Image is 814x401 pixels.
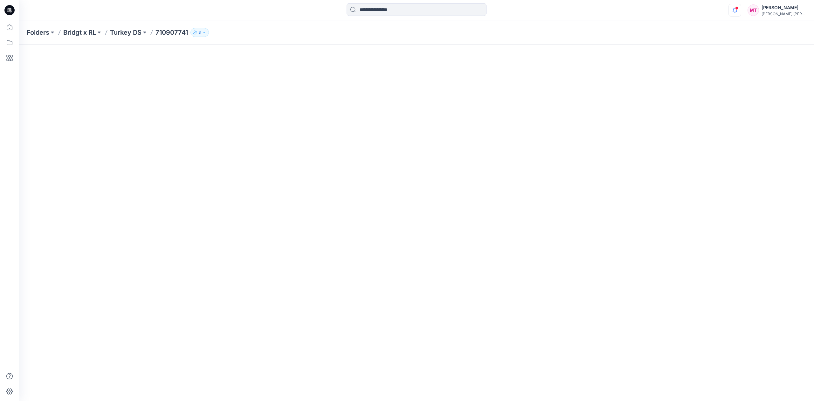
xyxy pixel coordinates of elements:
[762,11,806,16] div: [PERSON_NAME] [PERSON_NAME]
[27,28,49,37] a: Folders
[19,45,814,401] iframe: edit-style
[63,28,96,37] a: Bridgt x RL
[190,28,209,37] button: 3
[155,28,188,37] p: 710907741
[748,4,759,16] div: MT
[198,29,201,36] p: 3
[110,28,141,37] a: Turkey DS
[762,4,806,11] div: [PERSON_NAME]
